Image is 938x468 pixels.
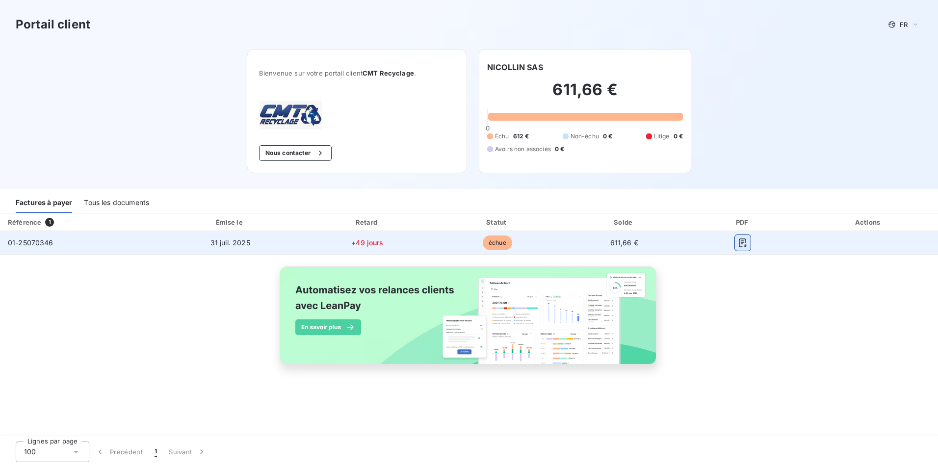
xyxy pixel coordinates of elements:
span: 0 € [603,132,612,141]
div: Référence [8,218,41,226]
h6: NICOLLIN SAS [487,61,543,73]
span: 31 juil. 2025 [210,238,250,247]
span: 100 [24,447,36,457]
span: 0 € [555,145,564,154]
span: 0 [486,124,490,132]
span: Litige [654,132,670,141]
button: Précédent [89,442,149,462]
div: Statut [435,217,560,227]
span: échue [483,235,512,250]
h3: Portail client [16,16,90,33]
div: Retard [304,217,431,227]
h2: 611,66 € [487,80,683,109]
span: CMT Recyclage [363,69,414,77]
button: Nous contacter [259,145,332,161]
div: Tous les documents [84,192,149,213]
span: FR [900,21,908,28]
div: Factures à payer [16,192,72,213]
span: 611,66 € [610,238,638,247]
div: PDF [689,217,797,227]
span: 0 € [674,132,683,141]
div: Émise le [160,217,300,227]
span: Bienvenue sur votre portail client . [259,69,455,77]
button: Suivant [163,442,212,462]
div: Actions [801,217,936,227]
span: Avoirs non associés [495,145,551,154]
img: banner [271,260,667,381]
img: Company logo [259,101,322,130]
span: Non-échu [571,132,599,141]
span: 01-25070346 [8,238,53,247]
span: +49 jours [351,238,383,247]
div: Solde [564,217,685,227]
span: 1 [155,447,157,457]
span: Échu [495,132,509,141]
button: 1 [149,442,163,462]
span: 1 [45,218,54,227]
span: 612 € [513,132,529,141]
